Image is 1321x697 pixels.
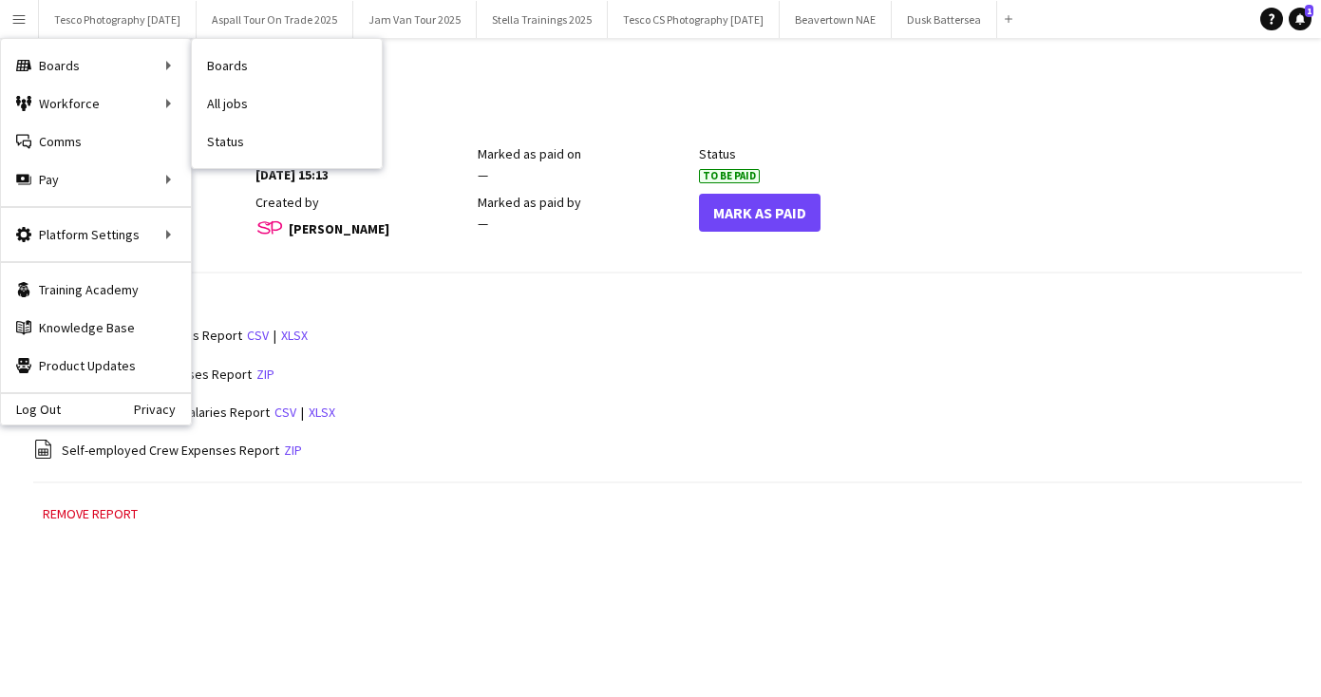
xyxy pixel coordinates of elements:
button: Beavertown NAE [780,1,892,38]
a: xlsx [281,327,308,344]
a: Product Updates [1,347,191,385]
button: Jam Van Tour 2025 [353,1,477,38]
div: Platform Settings [1,216,191,254]
span: — [478,215,488,232]
div: Marked as paid on [478,145,690,162]
div: [PERSON_NAME] [255,215,468,243]
button: Aspall Tour On Trade 2025 [197,1,353,38]
span: To Be Paid [699,169,760,183]
button: Tesco Photography [DATE] [39,1,197,38]
span: Self-employed Crew Expenses Report [62,442,279,459]
div: | [33,400,1302,424]
a: zip [256,366,274,383]
div: Workforce [1,85,191,122]
a: xlsx [309,404,335,421]
a: All jobs [192,85,382,122]
a: Knowledge Base [1,309,191,347]
button: Dusk Battersea [892,1,997,38]
span: — [478,166,488,183]
div: Marked as paid by [478,194,690,211]
button: Stella Trainings 2025 [477,1,608,38]
button: Remove report [33,502,147,525]
a: Privacy [134,402,191,417]
a: Log Out [1,402,61,417]
a: Status [192,122,382,160]
a: csv [247,327,269,344]
a: Boards [192,47,382,85]
div: Boards [1,47,191,85]
div: Pay [1,160,191,198]
button: Mark As Paid [699,194,821,232]
a: zip [284,442,302,459]
a: Comms [1,122,191,160]
div: Created by [255,194,468,211]
a: csv [274,404,296,421]
button: Tesco CS Photography [DATE] [608,1,780,38]
div: [DATE] 15:13 [255,166,468,183]
span: 1 [1305,5,1313,17]
a: Training Academy [1,271,191,309]
div: Status [699,145,912,162]
h3: Reports [33,292,1302,310]
div: | [33,324,1302,348]
a: 1 [1289,8,1312,30]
